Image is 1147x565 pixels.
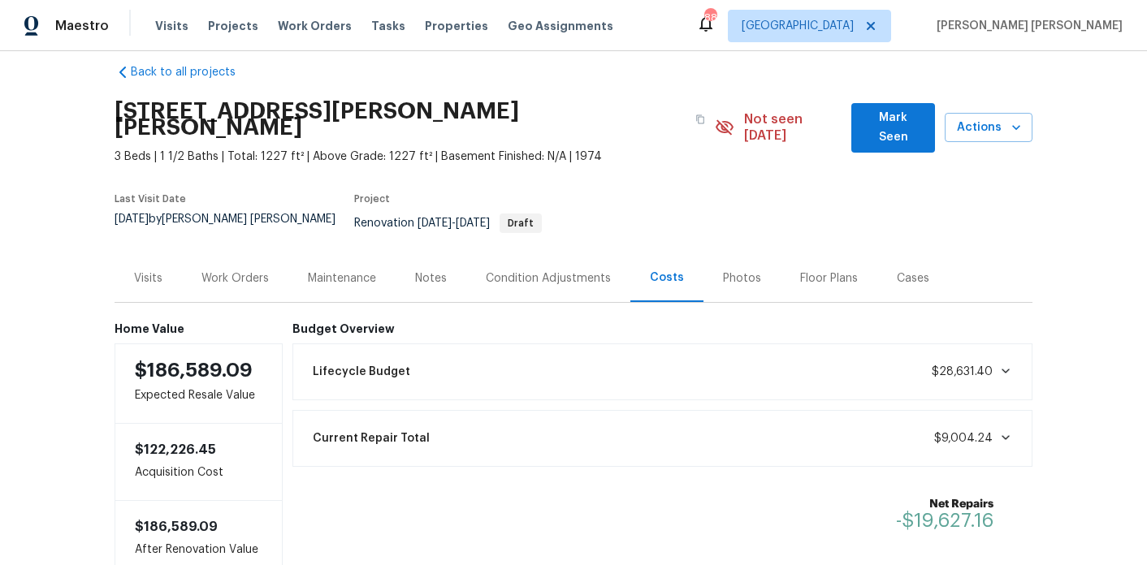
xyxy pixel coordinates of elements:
[115,194,186,204] span: Last Visit Date
[896,511,993,530] span: -$19,627.16
[115,149,715,165] span: 3 Beds | 1 1/2 Baths | Total: 1227 ft² | Above Grade: 1227 ft² | Basement Finished: N/A | 1974
[115,103,686,136] h2: [STREET_ADDRESS][PERSON_NAME][PERSON_NAME]
[115,322,283,335] h6: Home Value
[308,270,376,287] div: Maintenance
[650,270,684,286] div: Costs
[115,343,283,424] div: Expected Resale Value
[501,218,540,228] span: Draft
[486,270,611,287] div: Condition Adjustments
[897,270,929,287] div: Cases
[201,270,269,287] div: Work Orders
[932,366,993,377] span: $28,631.40
[415,270,447,287] div: Notes
[354,218,542,229] span: Renovation
[456,218,490,229] span: [DATE]
[851,103,935,153] button: Mark Seen
[686,105,715,134] button: Copy Address
[135,360,253,380] span: $186,589.09
[155,18,188,34] span: Visits
[800,270,858,287] div: Floor Plans
[958,118,1019,138] span: Actions
[115,64,271,80] a: Back to all projects
[371,20,405,32] span: Tasks
[208,18,258,34] span: Projects
[744,111,842,144] span: Not seen [DATE]
[508,18,613,34] span: Geo Assignments
[115,213,354,244] div: by [PERSON_NAME] [PERSON_NAME]
[135,520,218,533] span: $186,589.09
[425,18,488,34] span: Properties
[135,443,216,456] span: $122,226.45
[418,218,490,229] span: -
[313,364,410,380] span: Lifecycle Budget
[354,194,390,204] span: Project
[292,322,1033,335] h6: Budget Overview
[945,113,1032,143] button: Actions
[742,18,854,34] span: [GEOGRAPHIC_DATA]
[418,218,452,229] span: [DATE]
[134,270,162,287] div: Visits
[723,270,761,287] div: Photos
[864,108,922,148] span: Mark Seen
[55,18,109,34] span: Maestro
[896,496,993,512] b: Net Repairs
[704,10,716,26] div: 88
[934,433,993,444] span: $9,004.24
[115,213,149,225] span: [DATE]
[313,430,430,446] span: Current Repair Total
[278,18,352,34] span: Work Orders
[930,18,1123,34] span: [PERSON_NAME] [PERSON_NAME]
[115,424,283,500] div: Acquisition Cost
